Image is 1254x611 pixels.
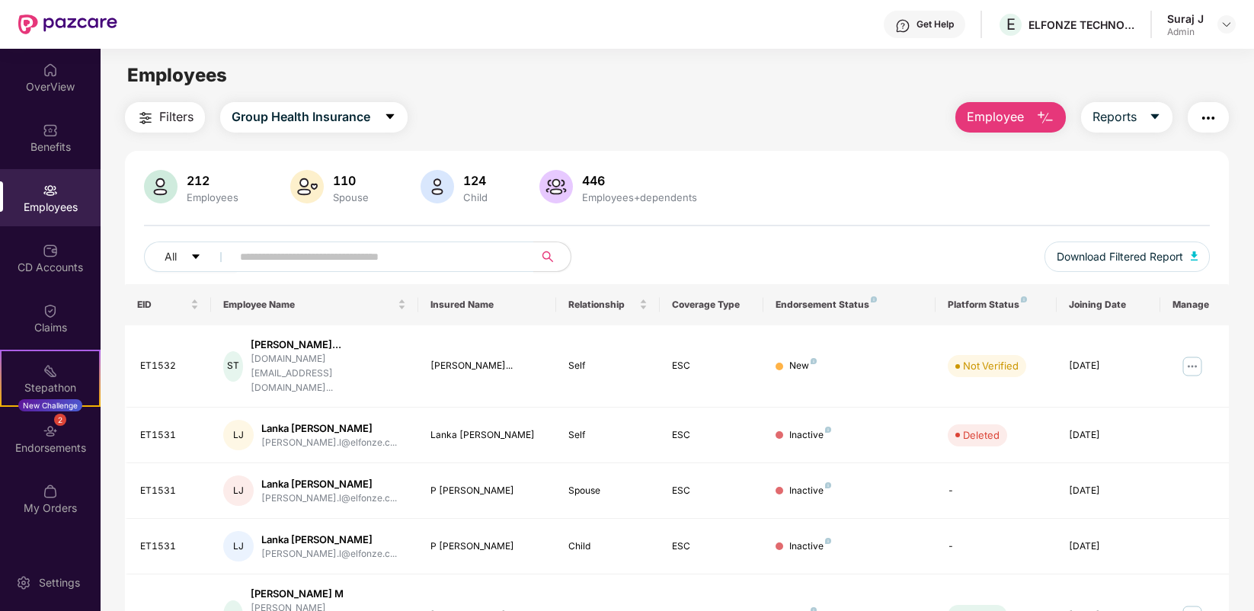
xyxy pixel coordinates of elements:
img: svg+xml;base64,PHN2ZyB4bWxucz0iaHR0cDovL3d3dy53My5vcmcvMjAwMC9zdmciIHhtbG5zOnhsaW5rPSJodHRwOi8vd3... [539,170,573,203]
img: svg+xml;base64,PHN2ZyBpZD0iQ2xhaW0iIHhtbG5zPSJodHRwOi8vd3d3LnczLm9yZy8yMDAwL3N2ZyIgd2lkdGg9IjIwIi... [43,303,58,318]
div: ESC [672,484,751,498]
div: Inactive [789,428,831,443]
div: Inactive [789,484,831,498]
span: Employees [127,64,227,86]
div: [PERSON_NAME]... [430,359,544,373]
div: Spouse [568,484,648,498]
span: Filters [159,107,194,126]
div: [DOMAIN_NAME][EMAIL_ADDRESS][DOMAIN_NAME]... [251,352,406,395]
div: Employees+dependents [579,191,700,203]
div: ET1531 [140,484,199,498]
button: Group Health Insurancecaret-down [220,102,408,133]
span: Group Health Insurance [232,107,370,126]
img: svg+xml;base64,PHN2ZyB4bWxucz0iaHR0cDovL3d3dy53My5vcmcvMjAwMC9zdmciIHhtbG5zOnhsaW5rPSJodHRwOi8vd3... [144,170,178,203]
span: Reports [1092,107,1137,126]
span: caret-down [1149,110,1161,124]
div: Self [568,359,648,373]
button: search [533,242,571,272]
div: [PERSON_NAME].l@elfonze.c... [261,547,397,561]
div: Employees [184,191,242,203]
div: [DATE] [1069,428,1148,443]
th: Coverage Type [660,284,763,325]
th: Manage [1160,284,1230,325]
div: Lanka [PERSON_NAME] [261,421,397,436]
img: svg+xml;base64,PHN2ZyB4bWxucz0iaHR0cDovL3d3dy53My5vcmcvMjAwMC9zdmciIHdpZHRoPSIyNCIgaGVpZ2h0PSIyNC... [1199,109,1217,127]
div: New [789,359,817,373]
div: LJ [223,420,254,450]
div: Child [460,191,491,203]
img: svg+xml;base64,PHN2ZyBpZD0iRW1wbG95ZWVzIiB4bWxucz0iaHR0cDovL3d3dy53My5vcmcvMjAwMC9zdmciIHdpZHRoPS... [43,183,58,198]
td: - [936,463,1057,519]
div: P [PERSON_NAME] [430,484,544,498]
img: svg+xml;base64,PHN2ZyBpZD0iRHJvcGRvd24tMzJ4MzIiIHhtbG5zPSJodHRwOi8vd3d3LnczLm9yZy8yMDAwL3N2ZyIgd2... [1220,18,1233,30]
div: Self [568,428,648,443]
div: ESC [672,428,751,443]
div: ET1532 [140,359,199,373]
span: caret-down [384,110,396,124]
div: Deleted [963,427,1000,443]
div: Not Verified [963,358,1019,373]
img: svg+xml;base64,PHN2ZyB4bWxucz0iaHR0cDovL3d3dy53My5vcmcvMjAwMC9zdmciIHdpZHRoPSI4IiBoZWlnaHQ9IjgiIH... [825,482,831,488]
button: Reportscaret-down [1081,102,1172,133]
button: Employee [955,102,1066,133]
img: svg+xml;base64,PHN2ZyBpZD0iQ0RfQWNjb3VudHMiIGRhdGEtbmFtZT0iQ0QgQWNjb3VudHMiIHhtbG5zPSJodHRwOi8vd3... [43,243,58,258]
div: LJ [223,531,254,561]
img: svg+xml;base64,PHN2ZyBpZD0iQmVuZWZpdHMiIHhtbG5zPSJodHRwOi8vd3d3LnczLm9yZy8yMDAwL3N2ZyIgd2lkdGg9Ij... [43,123,58,138]
img: svg+xml;base64,PHN2ZyB4bWxucz0iaHR0cDovL3d3dy53My5vcmcvMjAwMC9zdmciIHhtbG5zOnhsaW5rPSJodHRwOi8vd3... [1036,109,1054,127]
div: Admin [1167,26,1204,38]
div: ESC [672,539,751,554]
th: EID [125,284,211,325]
img: svg+xml;base64,PHN2ZyB4bWxucz0iaHR0cDovL3d3dy53My5vcmcvMjAwMC9zdmciIHdpZHRoPSI4IiBoZWlnaHQ9IjgiIH... [1021,296,1027,302]
div: [PERSON_NAME] M [251,587,405,601]
img: svg+xml;base64,PHN2ZyB4bWxucz0iaHR0cDovL3d3dy53My5vcmcvMjAwMC9zdmciIHdpZHRoPSIyMSIgaGVpZ2h0PSIyMC... [43,363,58,379]
img: svg+xml;base64,PHN2ZyB4bWxucz0iaHR0cDovL3d3dy53My5vcmcvMjAwMC9zdmciIHdpZHRoPSIyNCIgaGVpZ2h0PSIyNC... [136,109,155,127]
div: Platform Status [948,299,1044,311]
th: Employee Name [211,284,418,325]
div: Get Help [917,18,954,30]
div: Lanka [PERSON_NAME] [430,428,544,443]
div: [PERSON_NAME]... [251,337,406,352]
div: ET1531 [140,539,199,554]
div: Lanka [PERSON_NAME] [261,533,397,547]
img: svg+xml;base64,PHN2ZyB4bWxucz0iaHR0cDovL3d3dy53My5vcmcvMjAwMC9zdmciIHdpZHRoPSI4IiBoZWlnaHQ9IjgiIH... [871,296,877,302]
span: EID [137,299,187,311]
span: caret-down [190,251,201,264]
div: Lanka [PERSON_NAME] [261,477,397,491]
img: manageButton [1180,354,1204,379]
img: svg+xml;base64,PHN2ZyB4bWxucz0iaHR0cDovL3d3dy53My5vcmcvMjAwMC9zdmciIHdpZHRoPSI4IiBoZWlnaHQ9IjgiIH... [825,538,831,544]
div: New Challenge [18,399,82,411]
img: svg+xml;base64,PHN2ZyBpZD0iTXlfT3JkZXJzIiBkYXRhLW5hbWU9Ik15IE9yZGVycyIgeG1sbnM9Imh0dHA6Ly93d3cudz... [43,484,58,499]
div: [DATE] [1069,359,1148,373]
th: Insured Name [418,284,556,325]
div: 446 [579,173,700,188]
th: Joining Date [1057,284,1160,325]
span: Relationship [568,299,636,311]
button: Allcaret-down [144,242,237,272]
div: 124 [460,173,491,188]
span: E [1006,15,1016,34]
div: Endorsement Status [776,299,924,311]
span: Employee [967,107,1024,126]
div: [PERSON_NAME].l@elfonze.c... [261,491,397,506]
div: [DATE] [1069,484,1148,498]
div: ELFONZE TECHNOLOGIES PRIVATE LIMITED [1028,18,1135,32]
div: ST [223,351,243,382]
td: - [936,519,1057,574]
div: [PERSON_NAME].l@elfonze.c... [261,436,397,450]
img: svg+xml;base64,PHN2ZyBpZD0iRW5kb3JzZW1lbnRzIiB4bWxucz0iaHR0cDovL3d3dy53My5vcmcvMjAwMC9zdmciIHdpZH... [43,424,58,439]
div: LJ [223,475,254,506]
div: 2 [54,414,66,426]
span: search [533,251,563,263]
div: ET1531 [140,428,199,443]
div: [DATE] [1069,539,1148,554]
div: 212 [184,173,242,188]
div: P [PERSON_NAME] [430,539,544,554]
img: svg+xml;base64,PHN2ZyB4bWxucz0iaHR0cDovL3d3dy53My5vcmcvMjAwMC9zdmciIHdpZHRoPSI4IiBoZWlnaHQ9IjgiIH... [825,427,831,433]
div: Settings [34,575,85,590]
span: Employee Name [223,299,395,311]
img: svg+xml;base64,PHN2ZyBpZD0iSGVscC0zMngzMiIgeG1sbnM9Imh0dHA6Ly93d3cudzMub3JnLzIwMDAvc3ZnIiB3aWR0aD... [895,18,910,34]
div: Inactive [789,539,831,554]
img: svg+xml;base64,PHN2ZyB4bWxucz0iaHR0cDovL3d3dy53My5vcmcvMjAwMC9zdmciIHhtbG5zOnhsaW5rPSJodHRwOi8vd3... [421,170,454,203]
img: svg+xml;base64,PHN2ZyB4bWxucz0iaHR0cDovL3d3dy53My5vcmcvMjAwMC9zdmciIHhtbG5zOnhsaW5rPSJodHRwOi8vd3... [1191,251,1198,261]
button: Filters [125,102,205,133]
